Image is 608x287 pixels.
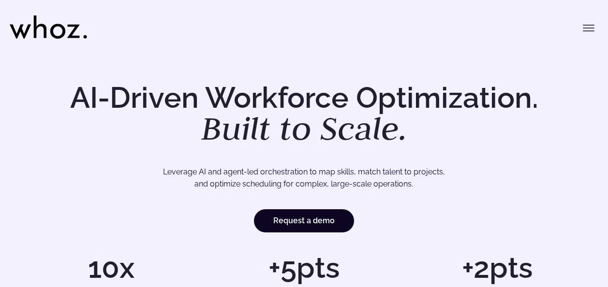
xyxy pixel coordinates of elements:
[19,253,203,282] h1: 10x
[201,107,407,149] em: Built to Scale.
[579,18,598,38] button: Toggle menu
[57,83,552,145] h1: AI-Driven Workforce Optimization.
[405,253,589,282] h1: +2pts
[254,209,354,232] a: Request a demo
[48,166,560,190] p: Leverage AI and agent-led orchestration to map skills, match talent to projects, and optimize sch...
[212,253,396,282] h1: +5pts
